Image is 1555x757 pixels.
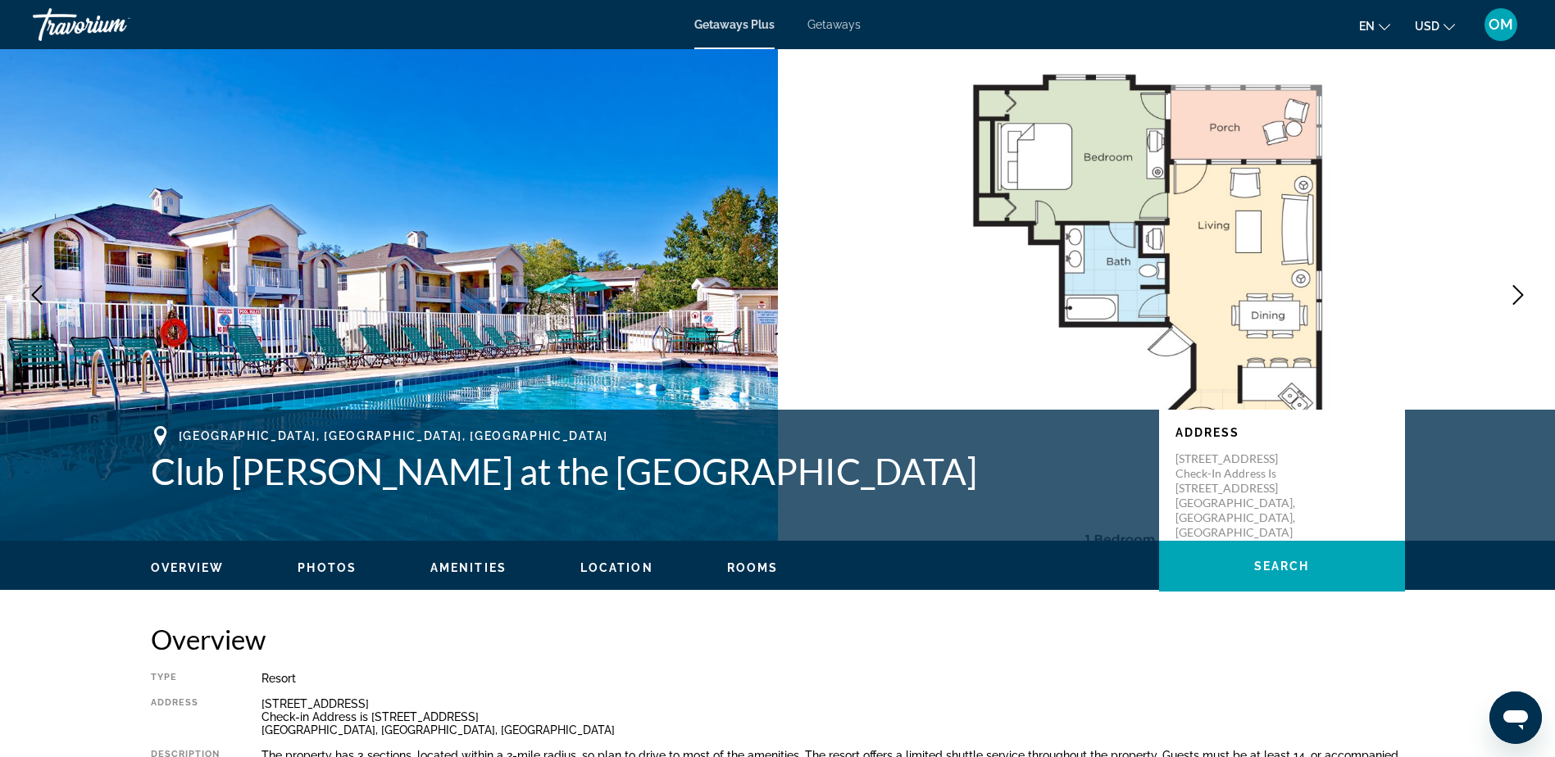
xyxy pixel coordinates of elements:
[151,623,1405,655] h2: Overview
[1489,16,1513,33] span: OM
[1359,20,1375,33] span: en
[1159,541,1405,592] button: Search
[298,560,357,575] button: Photos
[1489,691,1542,744] iframe: Button to launch messaging window
[151,450,1143,492] h1: Club [PERSON_NAME] at the [GEOGRAPHIC_DATA]
[727,560,779,575] button: Rooms
[179,429,608,442] span: [GEOGRAPHIC_DATA], [GEOGRAPHIC_DATA], [GEOGRAPHIC_DATA]
[16,274,57,315] button: Previous image
[151,560,225,575] button: Overview
[151,672,221,685] div: Type
[807,18,861,31] a: Getaways
[1175,426,1389,439] p: Address
[1175,451,1307,540] p: [STREET_ADDRESS] Check-in Address is [STREET_ADDRESS] [GEOGRAPHIC_DATA], [GEOGRAPHIC_DATA], [GEOG...
[261,672,1405,685] div: Resort
[1498,274,1539,315] button: Next image
[580,560,653,575] button: Location
[261,697,1405,737] div: [STREET_ADDRESS] Check-in Address is [STREET_ADDRESS] [GEOGRAPHIC_DATA], [GEOGRAPHIC_DATA], [GEOG...
[33,3,197,46] a: Travorium
[1480,7,1522,42] button: User Menu
[1359,14,1390,38] button: Change language
[151,697,221,737] div: Address
[430,560,507,575] button: Amenities
[694,18,775,31] a: Getaways Plus
[1415,14,1455,38] button: Change currency
[1415,20,1439,33] span: USD
[1254,560,1310,573] span: Search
